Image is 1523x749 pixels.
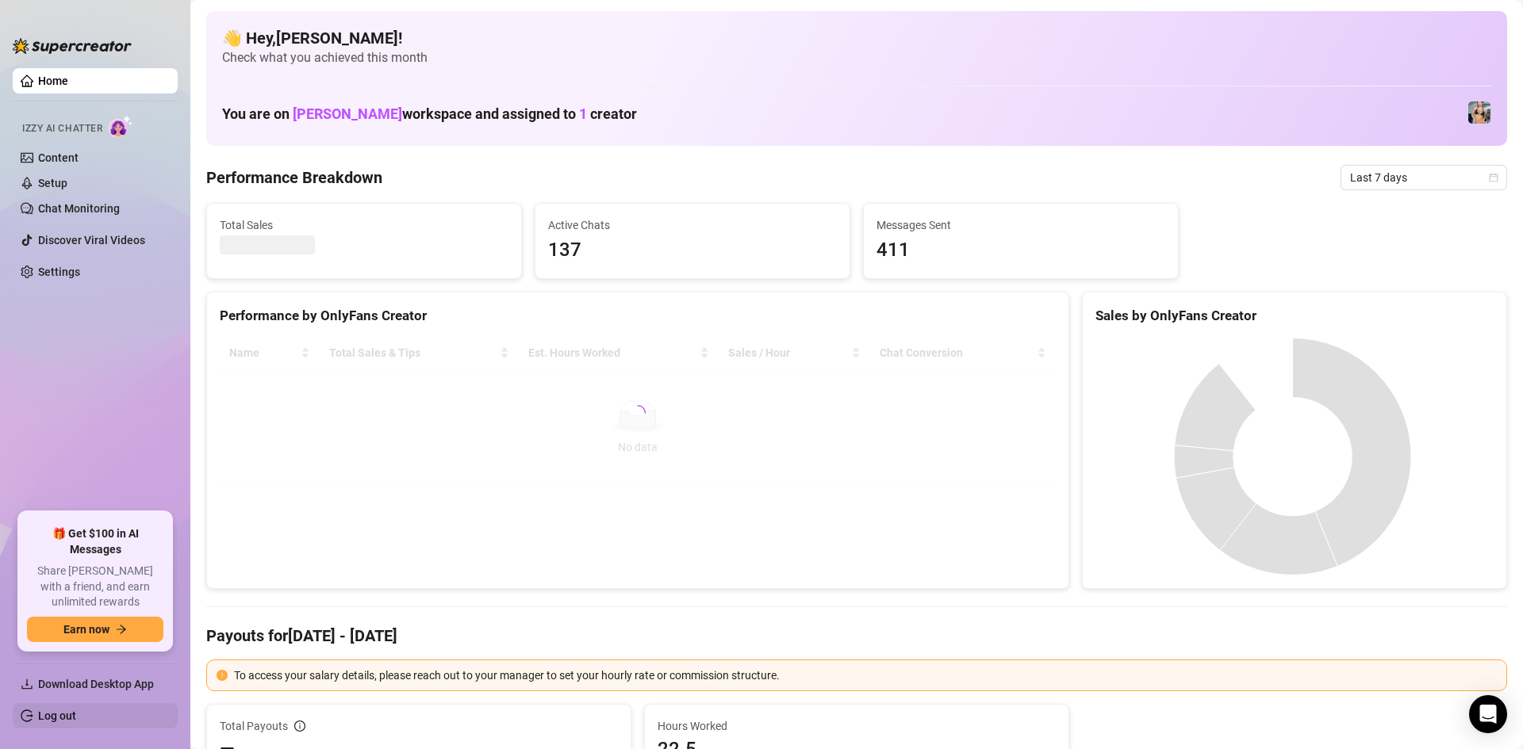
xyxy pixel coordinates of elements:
[220,305,1056,327] div: Performance by OnlyFans Creator
[217,670,228,681] span: exclamation-circle
[27,617,163,642] button: Earn nowarrow-right
[294,720,305,732] span: info-circle
[548,216,837,234] span: Active Chats
[628,403,647,422] span: loading
[1468,101,1490,124] img: Veronica
[27,564,163,610] span: Share [PERSON_NAME] with a friend, and earn unlimited rewards
[234,667,1497,684] div: To access your salary details, please reach out to your manager to set your hourly rate or commis...
[222,49,1491,67] span: Check what you achieved this month
[222,105,637,123] h1: You are on workspace and assigned to creator
[27,526,163,557] span: 🎁 Get $100 in AI Messages
[38,75,68,87] a: Home
[1469,695,1507,733] div: Open Intercom Messenger
[658,717,1056,735] span: Hours Worked
[293,105,402,122] span: [PERSON_NAME]
[1489,173,1498,182] span: calendar
[206,166,382,189] h4: Performance Breakdown
[877,235,1165,266] span: 411
[38,151,79,164] a: Content
[38,266,80,278] a: Settings
[38,234,145,246] a: Discover Viral Videos
[220,216,508,234] span: Total Sales
[220,717,288,735] span: Total Payouts
[877,216,1165,234] span: Messages Sent
[109,115,133,138] img: AI Chatter
[38,177,67,189] a: Setup
[38,202,120,215] a: Chat Monitoring
[1095,305,1494,327] div: Sales by OnlyFans Creator
[548,235,837,266] span: 137
[38,678,154,690] span: Download Desktop App
[63,623,109,636] span: Earn now
[13,38,132,54] img: logo-BBDzfeDw.svg
[38,709,76,722] a: Log out
[21,678,33,690] span: download
[222,27,1491,49] h4: 👋 Hey, [PERSON_NAME] !
[1350,166,1498,189] span: Last 7 days
[22,121,102,136] span: Izzy AI Chatter
[116,624,127,635] span: arrow-right
[206,625,1507,647] h4: Payouts for [DATE] - [DATE]
[579,105,587,122] span: 1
